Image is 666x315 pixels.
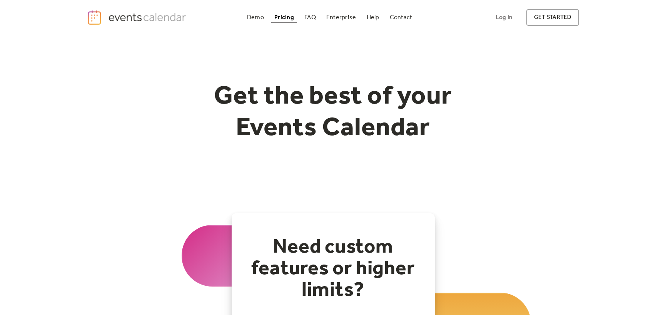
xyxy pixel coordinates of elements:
[364,12,382,23] a: Help
[185,81,481,144] h1: Get the best of your Events Calendar
[367,15,379,20] div: Help
[488,9,520,26] a: Log In
[301,12,319,23] a: FAQ
[244,12,267,23] a: Demo
[387,12,416,23] a: Contact
[390,15,412,20] div: Contact
[247,236,419,301] h2: Need custom features or higher limits?
[247,15,264,20] div: Demo
[274,15,294,20] div: Pricing
[304,15,316,20] div: FAQ
[271,12,297,23] a: Pricing
[323,12,359,23] a: Enterprise
[526,9,579,26] a: get started
[326,15,356,20] div: Enterprise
